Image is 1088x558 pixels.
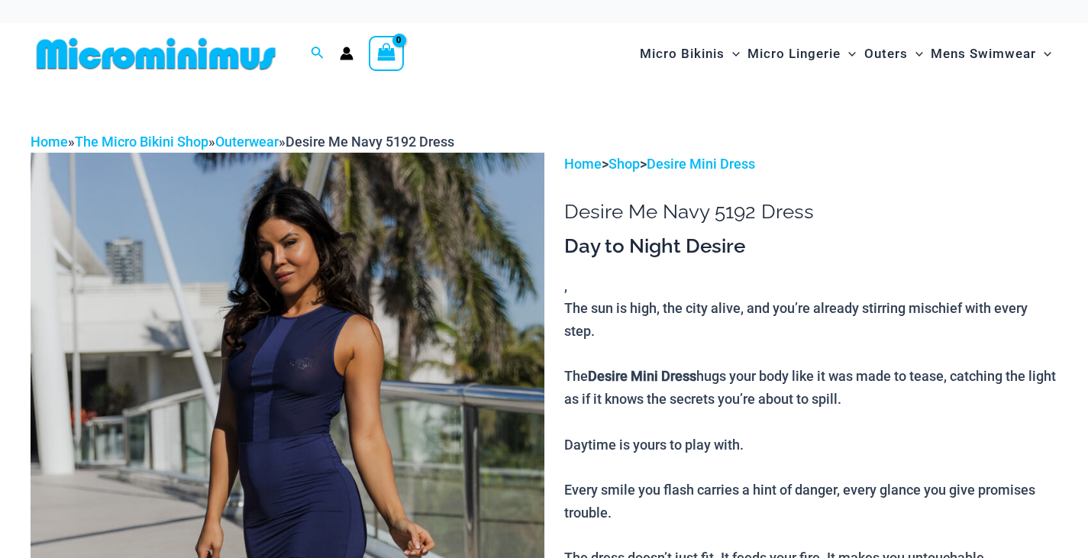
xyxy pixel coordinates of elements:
[609,156,640,172] a: Shop
[215,134,279,150] a: Outerwear
[564,153,1057,176] p: > >
[747,34,841,73] span: Micro Lingerie
[369,36,404,71] a: View Shopping Cart, empty
[634,28,1057,79] nav: Site Navigation
[647,156,755,172] a: Desire Mini Dress
[860,31,927,77] a: OutersMenu ToggleMenu Toggle
[311,44,324,63] a: Search icon link
[841,34,856,73] span: Menu Toggle
[1036,34,1051,73] span: Menu Toggle
[588,368,696,384] b: Desire Mini Dress
[864,34,908,73] span: Outers
[564,156,602,172] a: Home
[75,134,208,150] a: The Micro Bikini Shop
[640,34,725,73] span: Micro Bikinis
[31,134,68,150] a: Home
[744,31,860,77] a: Micro LingerieMenu ToggleMenu Toggle
[564,200,1057,224] h1: Desire Me Navy 5192 Dress
[908,34,923,73] span: Menu Toggle
[286,134,454,150] span: Desire Me Navy 5192 Dress
[31,37,282,71] img: MM SHOP LOGO FLAT
[340,47,354,60] a: Account icon link
[927,31,1055,77] a: Mens SwimwearMenu ToggleMenu Toggle
[636,31,744,77] a: Micro BikinisMenu ToggleMenu Toggle
[931,34,1036,73] span: Mens Swimwear
[564,234,1057,260] h3: Day to Night Desire
[725,34,740,73] span: Menu Toggle
[31,134,454,150] span: » » »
